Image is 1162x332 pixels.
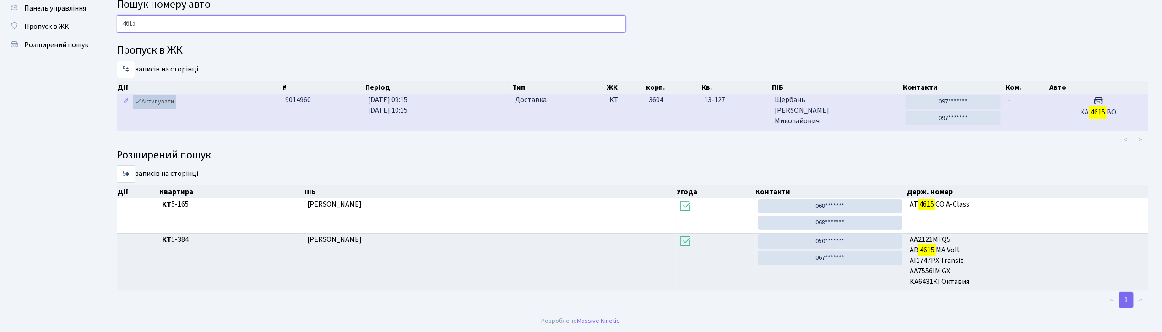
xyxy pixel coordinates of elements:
h4: Розширений пошук [117,149,1148,162]
span: - [1008,95,1011,105]
th: Угода [676,185,755,198]
div: Розроблено . [541,316,621,326]
span: Пропуск в ЖК [24,22,69,32]
a: Редагувати [120,95,131,109]
mark: 4615 [918,244,936,256]
select: записів на сторінці [117,61,135,78]
th: ПІБ [304,185,676,198]
label: записів на сторінці [117,61,198,78]
span: [PERSON_NAME] [307,199,362,209]
b: КТ [162,234,171,245]
b: КТ [162,199,171,209]
th: Контакти [755,185,907,198]
a: Розширений пошук [5,36,96,54]
th: Період [365,81,512,94]
span: 9014960 [285,95,311,105]
th: Контакти [902,81,1005,94]
label: записів на сторінці [117,165,198,183]
mark: 4615 [1089,106,1107,119]
span: AT CO A-Class [910,199,1145,210]
th: Держ. номер [907,185,1149,198]
span: 5-384 [162,234,299,245]
a: 1 [1119,292,1134,308]
th: # [282,81,365,94]
span: Доставка [515,95,547,105]
th: Ком. [1005,81,1049,94]
th: ЖК [606,81,645,94]
span: 13-127 [704,95,767,105]
span: КТ [609,95,641,105]
th: Кв. [700,81,771,94]
span: Розширений пошук [24,40,88,50]
input: Пошук [117,15,626,33]
a: Massive Kinetic [577,316,619,326]
span: Щербань [PERSON_NAME] Миколайович [775,95,898,126]
h5: КА ВО [1052,108,1145,117]
th: Дії [117,185,158,198]
th: Дії [117,81,282,94]
a: Пропуск в ЖК [5,17,96,36]
th: ПІБ [771,81,902,94]
a: Активувати [133,95,176,109]
th: корп. [645,81,700,94]
span: Панель управління [24,3,86,13]
th: Авто [1049,81,1149,94]
span: AA2121MI Q5 АВ МА Volt АІ1747РХ Transit АА7556ІМ GX КА6431КІ Октавия [910,234,1145,287]
span: [DATE] 09:15 [DATE] 10:15 [368,95,407,115]
span: [PERSON_NAME] [307,234,362,245]
span: 3604 [649,95,663,105]
th: Тип [512,81,606,94]
mark: 4615 [918,198,935,211]
select: записів на сторінці [117,165,135,183]
th: Квартира [158,185,303,198]
span: 5-165 [162,199,299,210]
h4: Пропуск в ЖК [117,44,1148,57]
